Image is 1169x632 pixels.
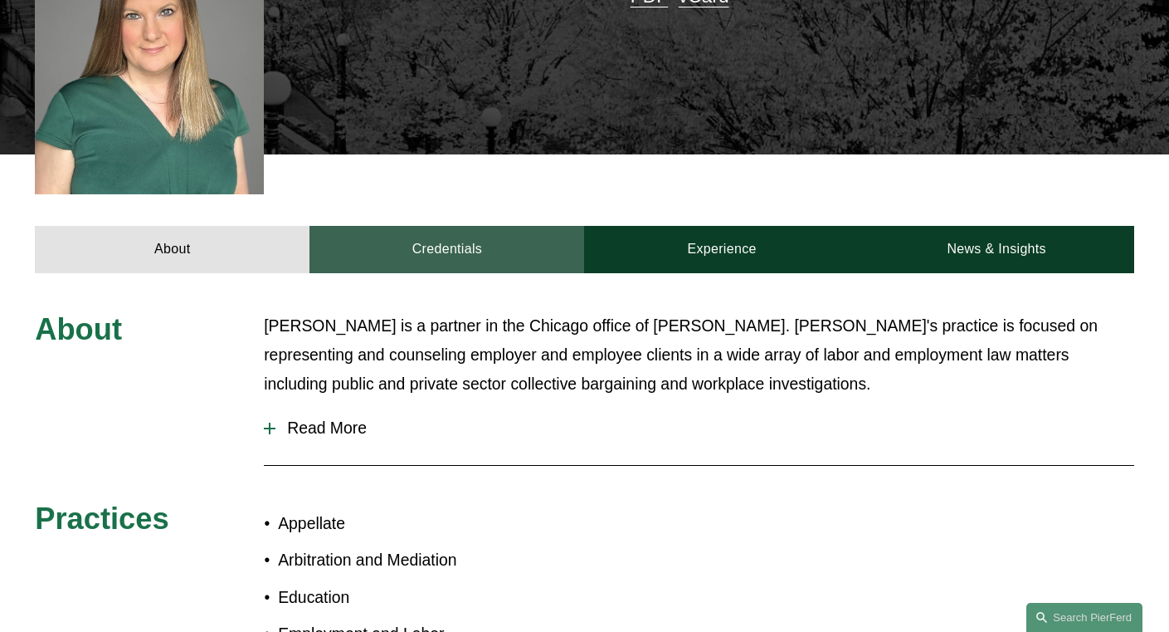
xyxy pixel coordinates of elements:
a: Experience [584,226,859,273]
span: Practices [35,502,168,536]
p: [PERSON_NAME] is a partner in the Chicago office of [PERSON_NAME]. [PERSON_NAME]'s practice is fo... [264,311,1134,399]
a: News & Insights [860,226,1134,273]
p: Appellate [278,509,584,538]
a: Search this site [1026,603,1142,632]
span: About [35,312,122,346]
a: Credentials [309,226,584,273]
button: Read More [264,406,1134,450]
a: About [35,226,309,273]
p: Education [278,583,584,612]
p: Arbitration and Mediation [278,546,584,575]
span: Read More [275,419,1134,438]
